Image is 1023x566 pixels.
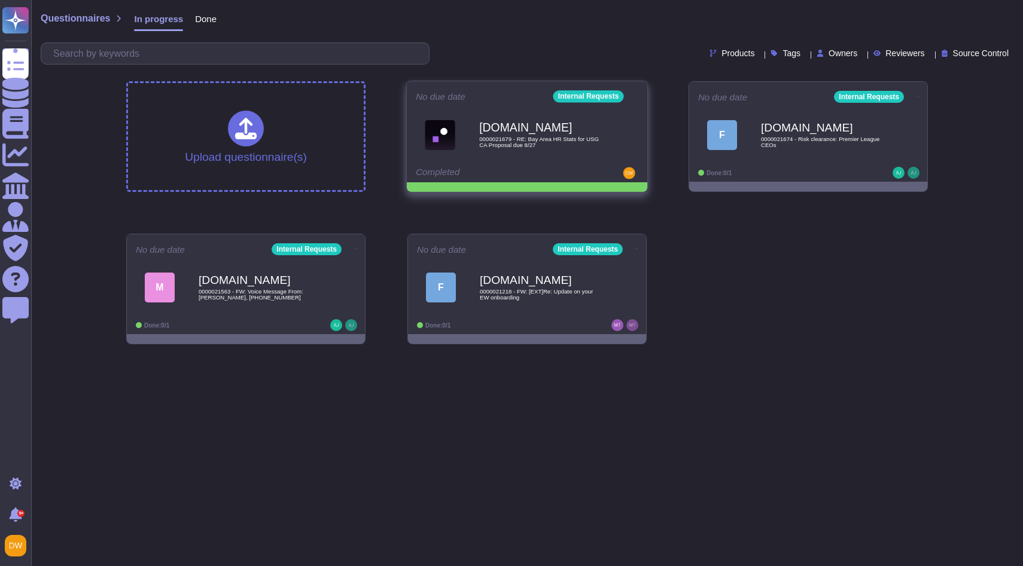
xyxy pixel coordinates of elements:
[330,319,342,331] img: user
[41,14,110,23] span: Questionnaires
[47,43,429,64] input: Search by keywords
[783,49,800,57] span: Tags
[611,319,623,331] img: user
[885,49,924,57] span: Reviewers
[698,93,747,102] span: No due date
[144,322,169,329] span: Done: 0/1
[185,111,307,163] div: Upload questionnaire(s)
[479,122,600,133] b: [DOMAIN_NAME]
[953,49,1009,57] span: Source Control
[136,245,185,254] span: No due date
[480,289,599,300] span: 0000021218 - FW: [EXT]Re: Update on your EW onboarding
[553,243,623,255] div: Internal Requests
[829,49,857,57] span: Owners
[721,49,754,57] span: Products
[623,167,635,179] img: user
[893,167,905,179] img: user
[345,319,357,331] img: user
[17,510,25,517] div: 9+
[199,289,318,300] span: 0000021563 - FW: Voice Message From: [PERSON_NAME], [PHONE_NUMBER]
[834,91,904,103] div: Internal Requests
[425,322,450,329] span: Done: 0/1
[553,90,624,102] div: Internal Requests
[2,533,35,559] button: user
[425,120,455,150] img: Logo
[416,92,465,101] span: No due date
[480,274,599,286] b: [DOMAIN_NAME]
[426,273,456,302] div: F
[272,243,342,255] div: Internal Requests
[416,167,564,179] div: Completed
[5,535,26,556] img: user
[707,170,732,176] span: Done: 0/1
[479,136,600,148] span: 0000021679 - RE: Bay Area HR Stats for USG CA Proposal due 8/27
[761,122,881,133] b: [DOMAIN_NAME]
[199,274,318,286] b: [DOMAIN_NAME]
[707,120,737,150] div: F
[761,136,881,148] span: 0000021674 - Risk clearance: Premier League CEOs
[626,319,638,331] img: user
[145,273,175,302] div: M
[195,14,217,23] span: Done
[417,245,466,254] span: No due date
[908,167,920,179] img: user
[134,14,183,23] span: In progress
